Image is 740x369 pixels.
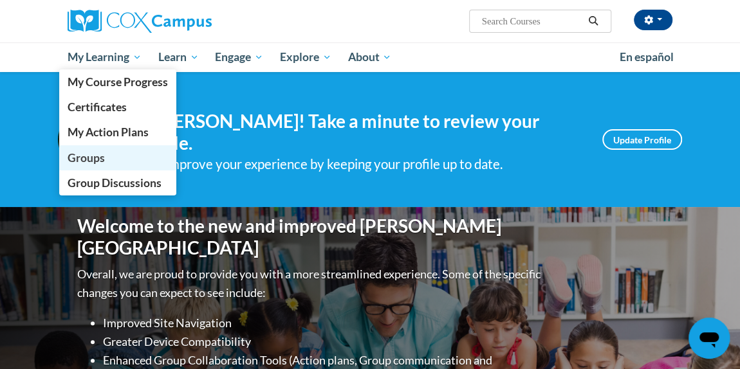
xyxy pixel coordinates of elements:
[481,14,584,29] input: Search Courses
[68,151,105,165] span: Groups
[103,314,544,332] li: Improved Site Navigation
[340,42,400,72] a: About
[68,100,127,114] span: Certificates
[59,120,176,145] a: My Action Plans
[584,14,603,29] button: Search
[59,42,150,72] a: My Learning
[135,154,583,175] div: Help improve your experience by keeping your profile up to date.
[689,318,730,359] iframe: Button to launch messaging window, conversation in progress
[280,50,331,65] span: Explore
[58,111,116,168] img: Profile Image
[620,50,674,64] span: En español
[59,145,176,170] a: Groups
[103,332,544,351] li: Greater Device Compatibility
[59,170,176,195] a: Group Discussions
[135,111,583,154] h4: Hi [PERSON_NAME]! Take a minute to review your profile.
[602,129,682,150] a: Update Profile
[634,10,672,30] button: Account Settings
[272,42,340,72] a: Explore
[59,94,176,120] a: Certificates
[611,44,682,71] a: En español
[207,42,272,72] a: Engage
[58,42,682,72] div: Main menu
[68,75,168,89] span: My Course Progress
[347,50,391,65] span: About
[77,215,544,258] h1: Welcome to the new and improved [PERSON_NAME][GEOGRAPHIC_DATA]
[77,265,544,302] p: Overall, we are proud to provide you with a more streamlined experience. Some of the specific cha...
[150,42,207,72] a: Learn
[215,50,263,65] span: Engage
[68,125,149,139] span: My Action Plans
[68,176,162,190] span: Group Discussions
[68,50,142,65] span: My Learning
[158,50,199,65] span: Learn
[68,10,256,33] a: Cox Campus
[68,10,212,33] img: Cox Campus
[59,69,176,94] a: My Course Progress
